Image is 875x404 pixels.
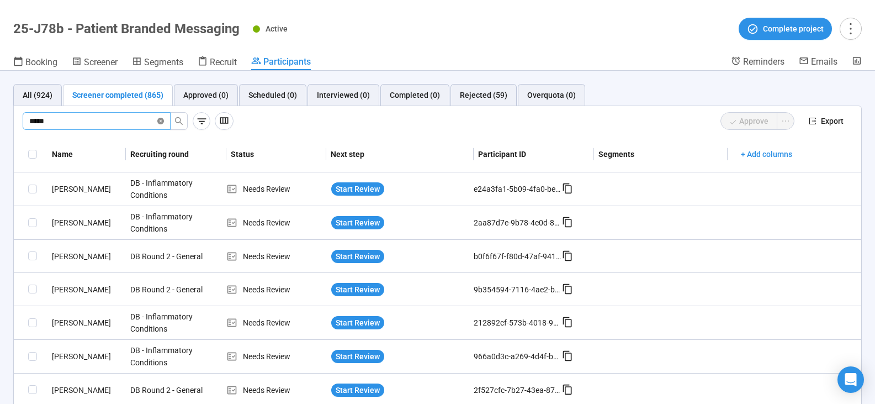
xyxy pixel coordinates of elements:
span: Export [821,115,844,127]
button: + Add columns [732,145,801,163]
a: Recruit [198,56,237,70]
a: Emails [799,56,837,69]
span: + Add columns [741,148,792,160]
span: Start Review [336,183,380,195]
span: close-circle [157,118,164,124]
span: Active [266,24,288,33]
a: Segments [132,56,183,70]
div: DB - Inflammatory Conditions [126,172,209,206]
span: search [174,117,183,125]
div: e24a3fa1-5b09-4fa0-bedc-c6cd4a7e7351 [474,183,562,195]
div: 212892cf-573b-4018-92f8-0d2fce749187 [474,317,562,329]
div: Needs Review [226,284,327,296]
span: Screener [84,57,118,67]
div: 9b354594-7116-4ae2-b1ef-69fd2eb025c6 [474,284,562,296]
span: Start Review [336,350,380,363]
div: Needs Review [226,350,327,363]
div: Needs Review [226,384,327,396]
div: Open Intercom Messenger [837,366,864,393]
div: Needs Review [226,250,327,263]
h1: 25-J78b - Patient Branded Messaging [13,21,240,36]
div: Overquota (0) [527,89,576,101]
button: Start Review [331,182,384,196]
span: close-circle [157,116,164,127]
div: Needs Review [226,317,327,329]
div: 966a0d3c-a269-4d4f-ba50-01e3db0a31ea [474,350,562,363]
span: Participants [263,56,311,67]
span: Booking [25,57,57,67]
span: export [809,117,816,125]
span: more [843,21,858,36]
button: exportExport [800,112,852,130]
div: [PERSON_NAME] [47,317,126,329]
div: DB Round 2 - General [126,246,209,267]
button: Start Review [331,350,384,363]
button: search [170,112,188,130]
div: [PERSON_NAME] [47,217,126,229]
th: Status [226,137,327,172]
button: Start Review [331,316,384,329]
span: Start Review [336,217,380,229]
span: Complete project [763,23,824,35]
div: [PERSON_NAME] [47,284,126,296]
span: Recruit [210,57,237,67]
span: Start Review [336,250,380,263]
th: Segments [594,137,728,172]
div: Approved (0) [183,89,229,101]
div: Completed (0) [390,89,440,101]
button: Start Review [331,384,384,397]
div: b0f6f67f-f80d-47af-9416-a4225131cea5 [474,250,562,263]
div: Needs Review [226,217,327,229]
div: [PERSON_NAME] [47,384,126,396]
div: Rejected (59) [460,89,507,101]
span: Segments [144,57,183,67]
div: [PERSON_NAME] [47,350,126,363]
div: Interviewed (0) [317,89,370,101]
div: DB - Inflammatory Conditions [126,206,209,239]
th: Recruiting round [126,137,226,172]
div: Needs Review [226,183,327,195]
a: Participants [251,56,311,70]
div: DB - Inflammatory Conditions [126,340,209,373]
div: 2aa87d7e-9b78-4e0d-87d0-d308fcb70ed3 [474,217,562,229]
div: Screener completed (865) [72,89,163,101]
span: Start Review [336,317,380,329]
span: Reminders [743,56,784,67]
button: Start Review [331,250,384,263]
a: Screener [72,56,118,70]
button: Start Review [331,216,384,229]
button: Complete project [739,18,832,40]
button: more [840,18,862,40]
th: Participant ID [474,137,594,172]
button: Start Review [331,283,384,296]
div: DB Round 2 - General [126,380,209,401]
div: All (924) [23,89,52,101]
div: 2f527cfc-7b27-43ea-87be-387c8652ec90 [474,384,562,396]
span: Start Review [336,284,380,296]
div: [PERSON_NAME] [47,183,126,195]
span: Emails [811,56,837,67]
div: DB Round 2 - General [126,279,209,300]
span: Start Review [336,384,380,396]
th: Next step [326,137,473,172]
a: Booking [13,56,57,70]
th: Name [47,137,126,172]
a: Reminders [731,56,784,69]
div: [PERSON_NAME] [47,250,126,263]
div: Scheduled (0) [248,89,297,101]
div: DB - Inflammatory Conditions [126,306,209,339]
